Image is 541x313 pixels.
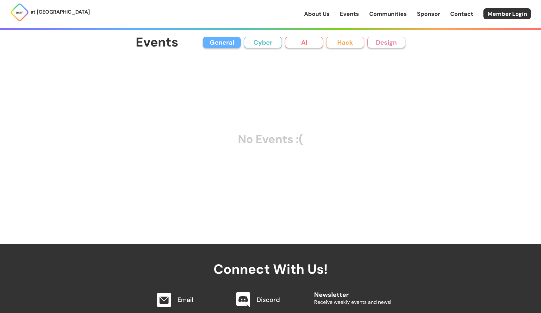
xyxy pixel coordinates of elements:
button: AI [285,37,323,48]
a: Communities [369,10,407,18]
img: ACM Logo [10,3,29,22]
a: Email [177,296,193,304]
a: Contact [450,10,473,18]
a: at [GEOGRAPHIC_DATA] [10,3,90,22]
a: Events [340,10,359,18]
button: Cyber [244,37,282,48]
button: General [203,37,241,48]
a: About Us [304,10,330,18]
a: Discord [257,296,280,304]
a: Sponsor [417,10,440,18]
img: Discord [236,292,250,308]
p: Receive weekly events and news! [314,298,391,306]
a: Member Login [483,8,531,19]
button: Hack [326,37,364,48]
div: No Events :( [136,61,405,218]
h2: Connect With Us! [150,244,391,277]
p: at [GEOGRAPHIC_DATA] [30,8,90,16]
button: Design [367,37,405,48]
h2: Newsletter [314,285,391,298]
h1: Events [136,35,178,50]
img: Email [157,293,171,307]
